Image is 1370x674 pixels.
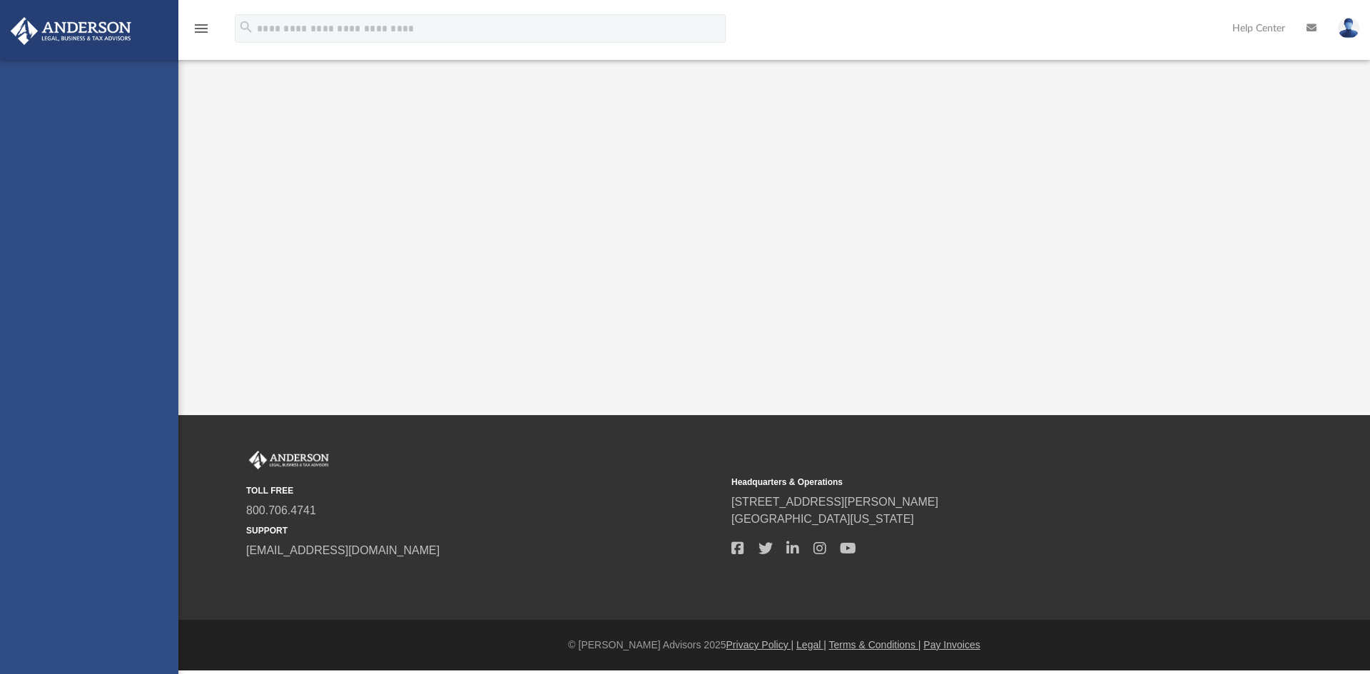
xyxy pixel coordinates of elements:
[193,27,210,37] a: menu
[726,639,794,650] a: Privacy Policy |
[731,476,1207,489] small: Headquarters & Operations
[246,484,721,497] small: TOLL FREE
[1338,18,1359,39] img: User Pic
[246,451,332,469] img: Anderson Advisors Platinum Portal
[923,639,980,650] a: Pay Invoices
[829,639,921,650] a: Terms & Conditions |
[731,513,914,525] a: [GEOGRAPHIC_DATA][US_STATE]
[6,17,136,45] img: Anderson Advisors Platinum Portal
[193,20,210,37] i: menu
[796,639,826,650] a: Legal |
[178,638,1370,653] div: © [PERSON_NAME] Advisors 2025
[246,504,316,516] a: 800.706.4741
[246,524,721,537] small: SUPPORT
[246,544,440,556] a: [EMAIL_ADDRESS][DOMAIN_NAME]
[238,19,254,35] i: search
[731,496,938,508] a: [STREET_ADDRESS][PERSON_NAME]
